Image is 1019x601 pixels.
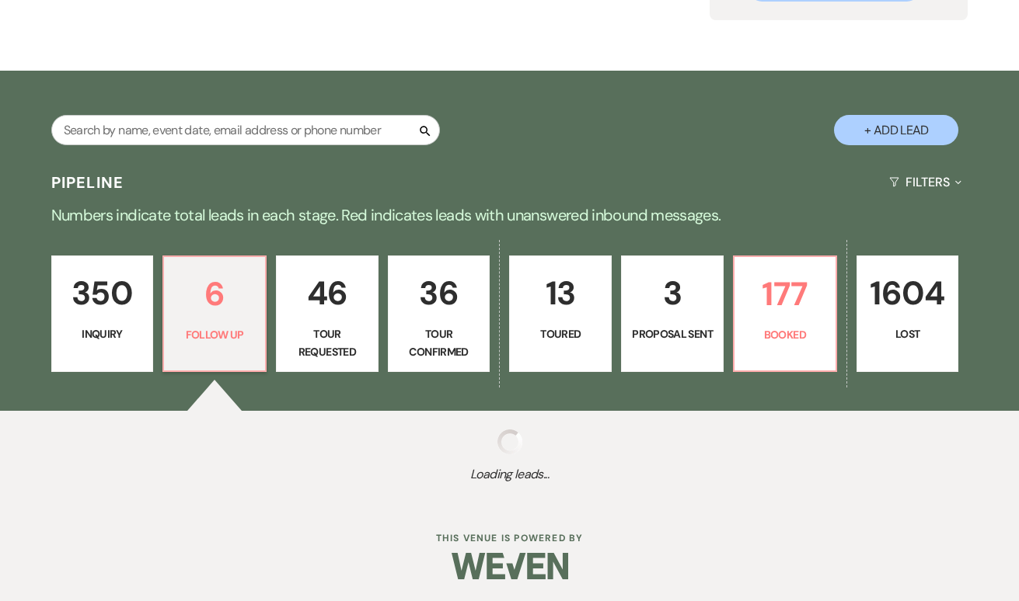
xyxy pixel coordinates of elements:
span: Loading leads... [51,465,968,484]
p: 36 [398,267,480,319]
a: 177Booked [733,255,837,372]
p: Proposal Sent [631,325,714,342]
p: Tour Confirmed [398,325,480,360]
a: 36Tour Confirmed [388,255,490,372]
a: 46Tour Requested [276,255,379,372]
p: Toured [519,325,602,342]
p: 46 [286,267,368,319]
p: Inquiry [61,325,144,342]
a: 350Inquiry [51,255,154,372]
a: 3Proposal Sent [621,255,724,372]
p: Tour Requested [286,325,368,360]
p: 3 [631,267,714,319]
p: Lost [867,325,949,342]
p: 13 [519,267,602,319]
a: 1604Lost [857,255,959,372]
p: 350 [61,267,144,319]
a: 13Toured [509,255,612,372]
p: 1604 [867,267,949,319]
p: Booked [744,326,826,343]
p: 6 [173,268,256,320]
button: + Add Lead [834,115,958,145]
p: 177 [744,268,826,320]
a: 6Follow Up [162,255,267,372]
button: Filters [883,162,968,203]
input: Search by name, event date, email address or phone number [51,115,440,145]
p: Follow Up [173,326,256,343]
h3: Pipeline [51,172,124,193]
img: Weven Logo [452,539,568,593]
img: loading spinner [497,429,522,454]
